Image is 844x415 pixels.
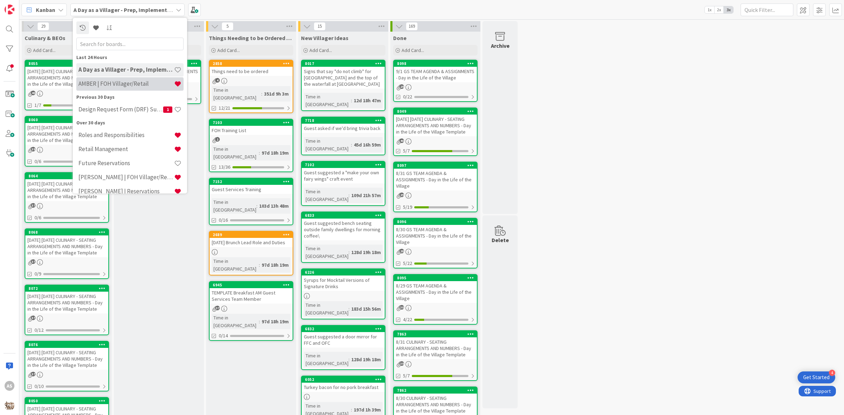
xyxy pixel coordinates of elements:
div: 8060 [28,117,108,122]
div: [DATE] [DATE] CULINARY - SEATING ARRANGEMENTS AND NUMBERS - Day in the Life of the Village Template [25,292,108,313]
div: Time in [GEOGRAPHIC_DATA] [212,86,261,102]
div: 7718Guest asked if we'd bring trivia back [302,117,385,133]
div: Things need to be ordered [210,67,293,76]
div: FOH Training List [210,126,293,135]
b: A Day as a Villager - Prep, Implement and Execute [73,6,199,13]
div: 7103FOH Training List [210,119,293,135]
div: 8064[DATE] [DATE] CULINARY - SEATING ARRANGEMENTS AND NUMBERS - Day in the Life of the Village Te... [25,173,108,201]
div: 8072 [28,286,108,291]
div: 8055 [28,61,108,66]
span: : [349,356,350,363]
span: 5 [222,22,234,31]
h4: Design Request Form (DRF) Submittals [78,106,163,113]
div: 8068 [28,230,108,235]
a: 6832Guest suggested a door mirror for FFC and OFCTime in [GEOGRAPHIC_DATA]:128d 19h 18m [301,325,385,370]
span: 37 [215,306,220,310]
div: Time in [GEOGRAPHIC_DATA] [304,188,349,203]
span: Add Card... [33,47,56,53]
div: 8095 [397,275,477,280]
a: 7152Guest Services TrainingTime in [GEOGRAPHIC_DATA]:103d 13h 48m0/16 [209,178,293,225]
div: 7102 [305,162,385,167]
div: Time in [GEOGRAPHIC_DATA] [304,245,349,260]
div: 6945TEMPLATE Breakfast AM Guest Services Team Member [210,282,293,304]
div: 128d 19h 18m [350,356,383,363]
span: 3x [724,6,733,13]
div: 8017Signs that say "do not climb" for [GEOGRAPHIC_DATA] and the top of the waterfall at [GEOGRAPH... [302,60,385,89]
span: 37 [31,259,36,264]
div: Get Started [803,374,830,381]
div: 8049[DATE] [DATE] CULINARY - SEATING ARRANGEMENTS AND NUMBERS - Day in the Life of the Village Te... [394,108,477,136]
div: Open Get Started checklist, remaining modules: 4 [798,371,835,383]
div: 8072[DATE] [DATE] CULINARY - SEATING ARRANGEMENTS AND NUMBERS - Day in the Life of the Village Te... [25,285,108,313]
span: 0/9 [34,270,41,278]
div: 7152 [210,179,293,185]
span: 40 [31,91,36,95]
div: 6052 [305,377,385,382]
span: 30 [399,305,404,310]
a: 8072[DATE] [DATE] CULINARY - SEATING ARRANGEMENTS AND NUMBERS - Day in the Life of the Village Te... [25,285,109,335]
div: 8055[DATE] [DATE] CULINARY - SEATING ARRANGEMENTS AND NUMBERS - Day in the Life of the Village Te... [25,60,108,89]
h4: Retail Management [78,145,174,153]
div: 8055 [25,60,108,67]
a: 8060[DATE] [DATE] CULINARY - SEATING ARRANGEMENTS AND NUMBERS - Day in the Life of the Village Te... [25,116,109,167]
div: Previous 30 Days [76,93,184,100]
span: : [351,97,352,104]
a: 8076[DATE] [DATE] CULINARY - SEATING ARRANGEMENTS AND NUMBERS - Day in the Life of the Village Te... [25,341,109,391]
img: avatar [5,401,14,410]
span: : [349,305,350,313]
span: : [349,192,350,199]
div: [DATE] [DATE] CULINARY - SEATING ARRANGEMENTS AND NUMBERS - Day in the Life of the Village Template [394,115,477,136]
div: 8096 [394,219,477,225]
div: Time in [GEOGRAPHIC_DATA] [212,145,259,161]
div: 6226Syrups for Mocktail Versions of Signature Drinks [302,269,385,291]
div: 12d 18h 47m [352,97,383,104]
a: 78638/31 CULINARY - SEATING ARRANGEMENTS AND NUMBERS - Day in the Life of the Village Template5/7 [393,330,478,381]
div: Delete [492,236,509,244]
div: 2858Things need to be ordered [210,60,293,76]
div: Guest suggested bench seating outside family dwellings for morning coffee\ [302,219,385,240]
a: 8017Signs that say "do not climb" for [GEOGRAPHIC_DATA] and the top of the waterfall at [GEOGRAPH... [301,60,385,111]
span: 0/22 [403,93,412,100]
div: 6052Turkey bacon for no pork breakfast [302,376,385,392]
span: Add Card... [402,47,424,53]
div: 8096 [397,219,477,224]
div: 2689 [210,232,293,238]
div: 80968/30 GS TEAM AGENDA & ASSIGNMENTS - Day in the Life of the Village [394,219,477,247]
div: [DATE] Brunch Lead Role and Duties [210,238,293,247]
div: 128d 19h 18m [350,248,383,256]
span: 29 [399,84,404,89]
a: 6945TEMPLATE Breakfast AM Guest Services Team MemberTime in [GEOGRAPHIC_DATA]:97d 18h 19m0/14 [209,281,293,341]
span: : [256,202,257,210]
span: 15 [314,22,326,31]
span: Add Card... [309,47,332,53]
div: 6833Guest suggested bench seating outside family dwellings for morning coffee\ [302,212,385,240]
div: 2858 [213,61,293,66]
span: 0/6 [34,214,41,221]
div: 183d 15h 56m [350,305,383,313]
div: 7863 [397,332,477,337]
div: [DATE] [DATE] CULINARY - SEATING ARRANGEMENTS AND NUMBERS - Day in the Life of the Village Template [25,179,108,201]
span: New Villager Ideas [301,34,349,41]
span: 5/22 [403,260,412,267]
div: 109d 21h 57m [350,192,383,199]
a: 2858Things need to be orderedTime in [GEOGRAPHIC_DATA]:351d 9h 3m12/21 [209,60,293,113]
h4: A Day as a Villager - Prep, Implement and Execute [78,66,174,73]
span: : [259,149,260,157]
span: 28 [399,249,404,253]
div: 6832Guest suggested a door mirror for FFC and OFC [302,326,385,348]
div: 7152Guest Services Training [210,179,293,194]
span: 0/12 [34,326,44,334]
div: 80978/31 GS TEAM AGENDA & ASSIGNMENTS - Day in the Life of the Village [394,162,477,190]
div: Archive [491,41,510,50]
div: Syrups for Mocktail Versions of Signature Drinks [302,275,385,291]
div: 97d 18h 19m [260,318,290,325]
span: 1/7 [34,102,41,109]
span: 1x [705,6,714,13]
div: 8060[DATE] [DATE] CULINARY - SEATING ARRANGEMENTS AND NUMBERS - Day in the Life of the Village Te... [25,117,108,145]
div: 8068[DATE] [DATE] CULINARY - SEATING ARRANGEMENTS AND NUMBERS - Day in the Life of the Village Te... [25,229,108,257]
span: Done [393,34,407,41]
div: 9/1 GS TEAM AGENDA & ASSIGNMENTS - Day in the Life of the Village [394,67,477,82]
div: 8098 [397,61,477,66]
span: 39 [399,361,404,366]
span: 4/22 [403,316,412,323]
